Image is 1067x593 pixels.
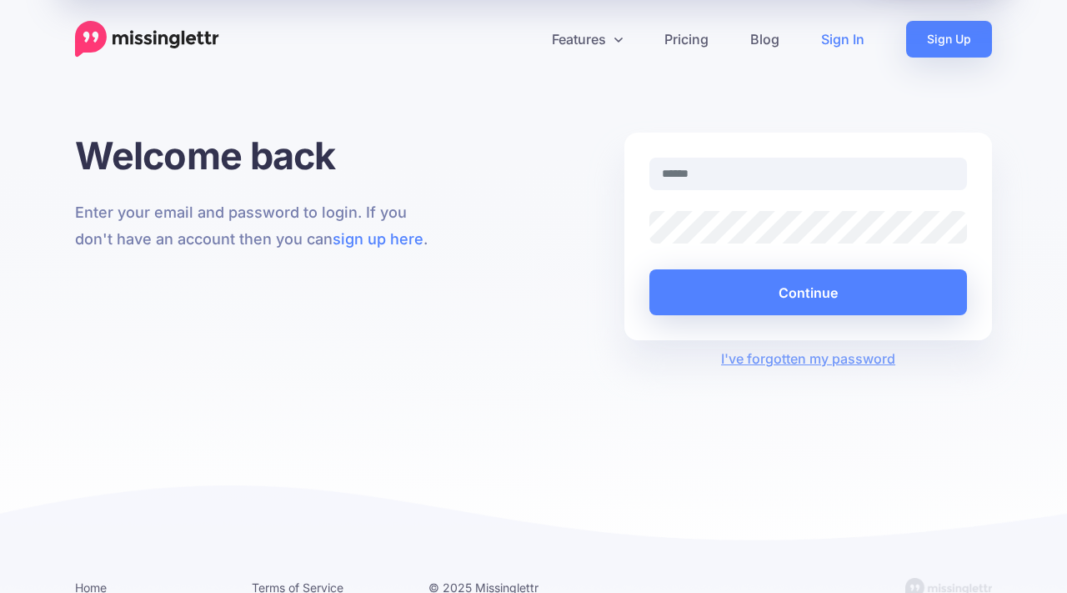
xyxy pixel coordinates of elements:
[906,21,992,58] a: Sign Up
[649,269,967,315] button: Continue
[333,230,423,248] a: sign up here
[800,21,885,58] a: Sign In
[531,21,644,58] a: Features
[75,133,443,178] h1: Welcome back
[644,21,729,58] a: Pricing
[729,21,800,58] a: Blog
[721,350,895,367] a: I've forgotten my password
[75,199,443,253] p: Enter your email and password to login. If you don't have an account then you can .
